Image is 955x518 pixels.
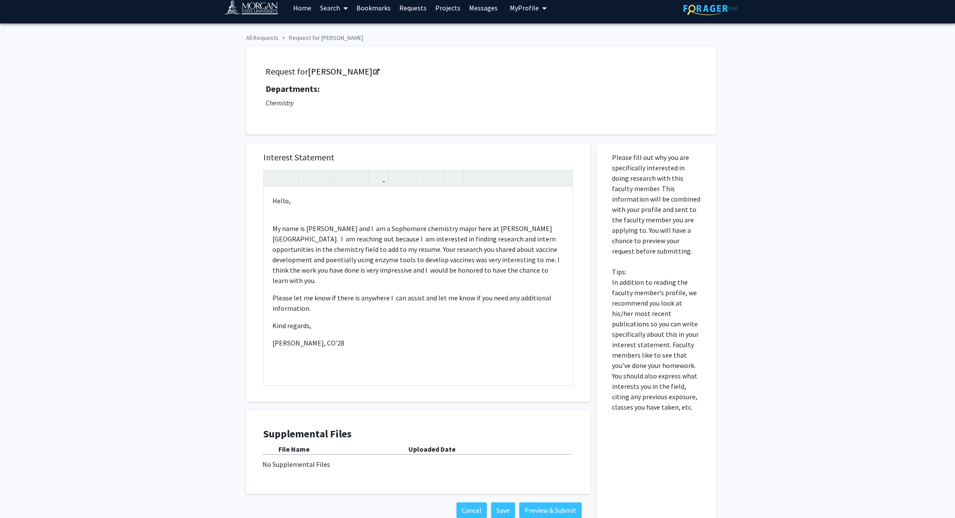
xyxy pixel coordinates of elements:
a: Opens in a new tab [308,66,379,77]
button: Superscript [336,170,351,186]
img: ForagerOne Logo [683,2,738,15]
button: Strong (Ctrl + B) [301,170,316,186]
iframe: Chat [6,479,37,511]
button: Remove format [426,170,441,186]
li: Request for [PERSON_NAME] [278,33,363,42]
p: Please let me know if there is anywhere I can assist and let me know if you need any additional i... [272,293,564,313]
button: Undo (Ctrl + Z) [266,170,281,186]
div: Note to users with screen readers: Please press Alt+0 or Option+0 to deactivate our accessibility... [264,187,573,385]
p: Hello, [272,195,564,206]
h5: Interest Statement [263,152,573,163]
button: Emphasis (Ctrl + I) [316,170,331,186]
button: Subscript [351,170,366,186]
b: Uploaded Date [408,445,456,453]
b: File Name [278,445,310,453]
button: Fullscreen [555,170,570,186]
h5: Request for [265,66,696,77]
p: Kind regards, [272,320,564,331]
button: Ordered list [406,170,421,186]
button: Redo (Ctrl + Y) [281,170,296,186]
strong: Departments: [265,83,320,94]
a: All Requests [246,34,278,42]
ol: breadcrumb [246,30,709,42]
p: My name is [PERSON_NAME] and I am a Sophomore chemistry major here at [PERSON_NAME][GEOGRAPHIC_DA... [272,223,564,286]
button: Cancel [456,502,487,518]
p: [PERSON_NAME], CO'28 [272,338,564,348]
h4: Supplemental Files [263,428,573,440]
div: No Supplemental Files [262,459,574,469]
p: Please fill out why you are specifically interested in doing research with this faculty member. T... [612,152,701,412]
button: Link [371,170,386,186]
button: Unordered list [391,170,406,186]
button: Insert horizontal rule [446,170,461,186]
button: Save [491,502,515,518]
span: My Profile [510,3,539,12]
button: Preview & Submit [519,502,582,518]
i: Chemistry [265,98,294,107]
